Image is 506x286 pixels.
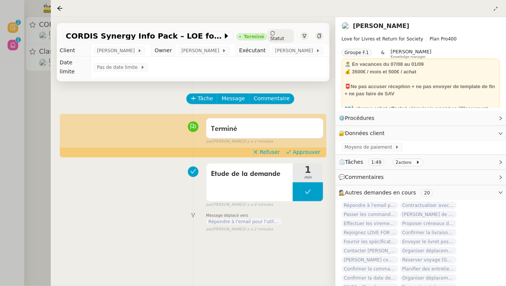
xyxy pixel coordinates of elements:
td: Owner [151,45,175,57]
small: [PERSON_NAME] [206,138,273,145]
span: Procédures [345,115,375,121]
td: Exécutant [236,45,269,57]
span: Confirmer la commande des bibliothèques [342,265,398,273]
span: il y a 2 minutes [244,138,273,145]
span: CORDIS Synergy Info Pack – LOE for GOOD (101173933) – picture copyright clearance [66,32,223,40]
small: actions [398,160,412,165]
span: Plan Pro [430,36,448,42]
span: [PERSON_NAME] [275,47,316,54]
span: Love for Livres et Return for Society [342,36,423,42]
span: Message déplacé vers [206,213,248,219]
span: ⏲️ [339,159,426,165]
span: Réserver voyage [GEOGRAPHIC_DATA] [400,256,457,264]
span: & [381,49,384,59]
span: par [206,138,212,145]
span: par [206,202,212,208]
span: Données client [345,130,385,136]
span: 💬 [339,174,387,180]
span: [PERSON_NAME] [181,47,222,54]
div: Terminé [244,34,264,39]
span: 1 [293,165,323,174]
span: [PERSON_NAME] commandes projet Impactes [342,256,398,264]
span: Effectuer les virements des salaires [342,220,398,227]
small: [PERSON_NAME] [206,226,273,233]
td: Date limite [57,57,91,78]
span: Fournir les spécifications de l'étagère [342,238,398,246]
span: Tâche [198,94,213,103]
div: dérouler la procédure " " [345,105,497,120]
a: [PERSON_NAME] [353,22,409,30]
span: Commentaire [254,94,290,103]
span: Commentaires [345,174,384,180]
span: Répondre à l'email pour l'utilisation de l'image [342,202,398,209]
span: Organiser déplacement à [GEOGRAPHIC_DATA] [400,247,457,255]
span: Contacter [PERSON_NAME] pour sessions post-formation [342,247,398,255]
span: [PERSON_NAME] [391,49,432,54]
span: il y a 2 minutes [244,226,273,233]
span: [PERSON_NAME] de Love For Livres vous invite à utiliser Qonto [400,211,457,218]
button: Commentaire [249,93,294,104]
span: 400 [448,36,457,42]
nz-tag: 20 [421,189,433,197]
span: Autres demandes en cours [345,190,416,196]
div: 💬Commentaires [336,170,506,185]
span: Confirmer la date de livraison [342,274,398,282]
img: users%2FtFhOaBya8rNVU5KG7br7ns1BCvi2%2Favatar%2Faa8c47da-ee6c-4101-9e7d-730f2e64f978 [342,22,350,30]
button: Refuser [250,148,283,156]
span: par [206,226,212,233]
strong: 📮Ne pas accuser réception + ne pas envoyer de template de fin + ne pas faire de SAV [345,84,495,97]
nz-tag: Groupe F.1 [342,49,372,56]
button: Approuver [283,148,323,156]
span: Tâches [345,159,363,165]
span: Terminé [211,126,237,132]
span: 2 [396,160,399,165]
span: ⚙️ [339,114,378,123]
strong: 🏝️﻿ En vacances du 07/08 au 01/09 [345,61,424,67]
span: Répondre à l'email pour l'utilisation de l'image [206,219,282,225]
span: il y a 8 minutes [244,202,273,208]
button: Message [217,93,249,104]
span: Knowledge manager [391,55,426,59]
span: Passer les commandes de livres Impactes [342,211,398,218]
span: Statut [270,36,284,41]
div: ⏲️Tâches 1:49 2actions [336,155,506,169]
span: Confirmer la livraison avant le 14/08 [400,229,457,236]
div: 🕵️Autres demandes en cours 20 [336,185,506,200]
span: Envoyer le livret post-séminaire [400,238,457,246]
span: Rejoignez LOVE FOR LIVRES sur Qonto ! [342,229,398,236]
span: min [293,174,323,181]
td: Client [57,45,91,57]
span: Refuser [260,148,280,156]
strong: 💰 3500€ / mois et 500€ / achat [345,69,416,75]
span: 🕵️ [339,190,436,196]
button: Tâche [186,93,218,104]
span: Message [222,94,245,103]
span: Pas de date limite [97,64,141,71]
span: [PERSON_NAME] [97,47,137,54]
span: Organiser déplacement à [GEOGRAPHIC_DATA] pour colloque [400,274,457,282]
div: ⚙️Procédures [336,111,506,126]
nz-tag: 1:49 [368,159,384,166]
span: Planifier des entretiens de recrutement [400,265,457,273]
u: 💶À chaque achat effectué : [345,106,411,111]
span: Etude de la demande [211,168,288,180]
small: [PERSON_NAME] [206,202,273,208]
span: 🔐 [339,129,388,138]
span: Contractualiser avec SKEMA pour apprentissage [400,202,457,209]
span: Approuver [293,148,320,156]
div: 🔐Données client [336,126,506,141]
span: Proposer créneaux d'échange en septembre [400,220,457,227]
span: Moyens de paiement [345,143,395,151]
app-user-label: Knowledge manager [391,49,432,59]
